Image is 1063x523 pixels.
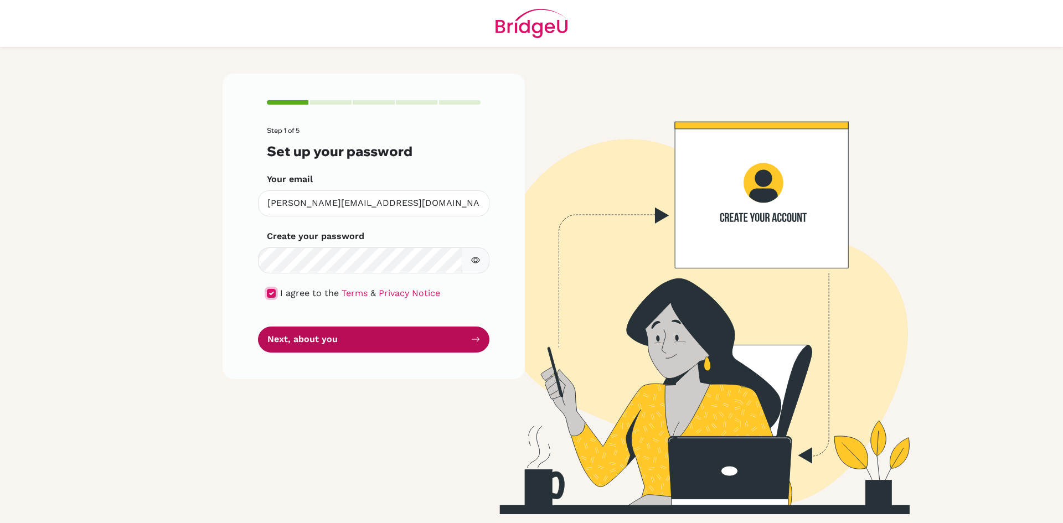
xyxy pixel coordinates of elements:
a: Terms [342,288,368,298]
span: & [370,288,376,298]
img: Create your account [374,74,1005,514]
span: Step 1 of 5 [267,126,300,134]
h3: Set up your password [267,143,481,159]
a: Privacy Notice [379,288,440,298]
label: Create your password [267,230,364,243]
input: Insert your email* [258,190,489,216]
button: Next, about you [258,327,489,353]
label: Your email [267,173,313,186]
span: I agree to the [280,288,339,298]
